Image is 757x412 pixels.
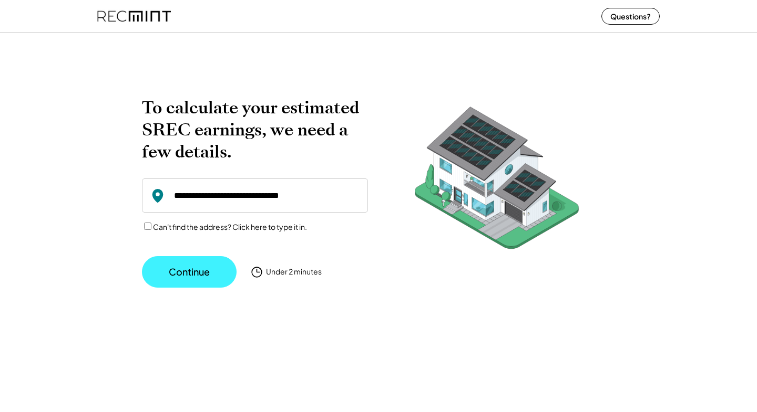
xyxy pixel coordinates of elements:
img: recmint-logotype%403x%20%281%29.jpeg [97,2,171,30]
div: Under 2 minutes [266,267,322,277]
button: Continue [142,256,237,288]
button: Questions? [601,8,660,25]
label: Can't find the address? Click here to type it in. [153,222,307,231]
img: RecMintArtboard%207.png [394,97,599,265]
h2: To calculate your estimated SREC earnings, we need a few details. [142,97,368,163]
